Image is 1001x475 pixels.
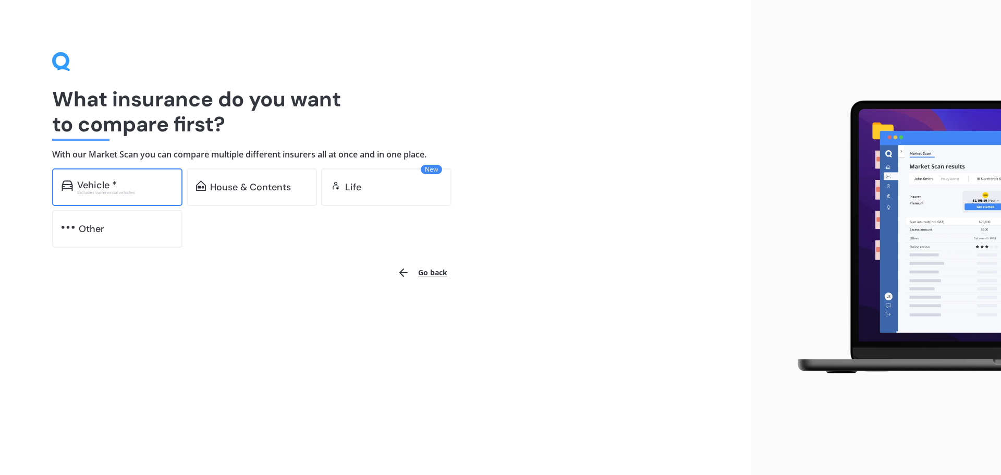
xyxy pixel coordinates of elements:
[210,182,291,192] div: House & Contents
[196,180,206,191] img: home-and-contents.b802091223b8502ef2dd.svg
[421,165,442,174] span: New
[331,180,341,191] img: life.f720d6a2d7cdcd3ad642.svg
[79,224,104,234] div: Other
[783,94,1001,381] img: laptop.webp
[62,222,75,233] img: other.81dba5aafe580aa69f38.svg
[77,180,117,190] div: Vehicle *
[62,180,73,191] img: car.f15378c7a67c060ca3f3.svg
[52,87,699,137] h1: What insurance do you want to compare first?
[52,149,699,160] h4: With our Market Scan you can compare multiple different insurers all at once and in one place.
[345,182,361,192] div: Life
[77,190,173,194] div: Excludes commercial vehicles
[391,260,454,285] button: Go back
